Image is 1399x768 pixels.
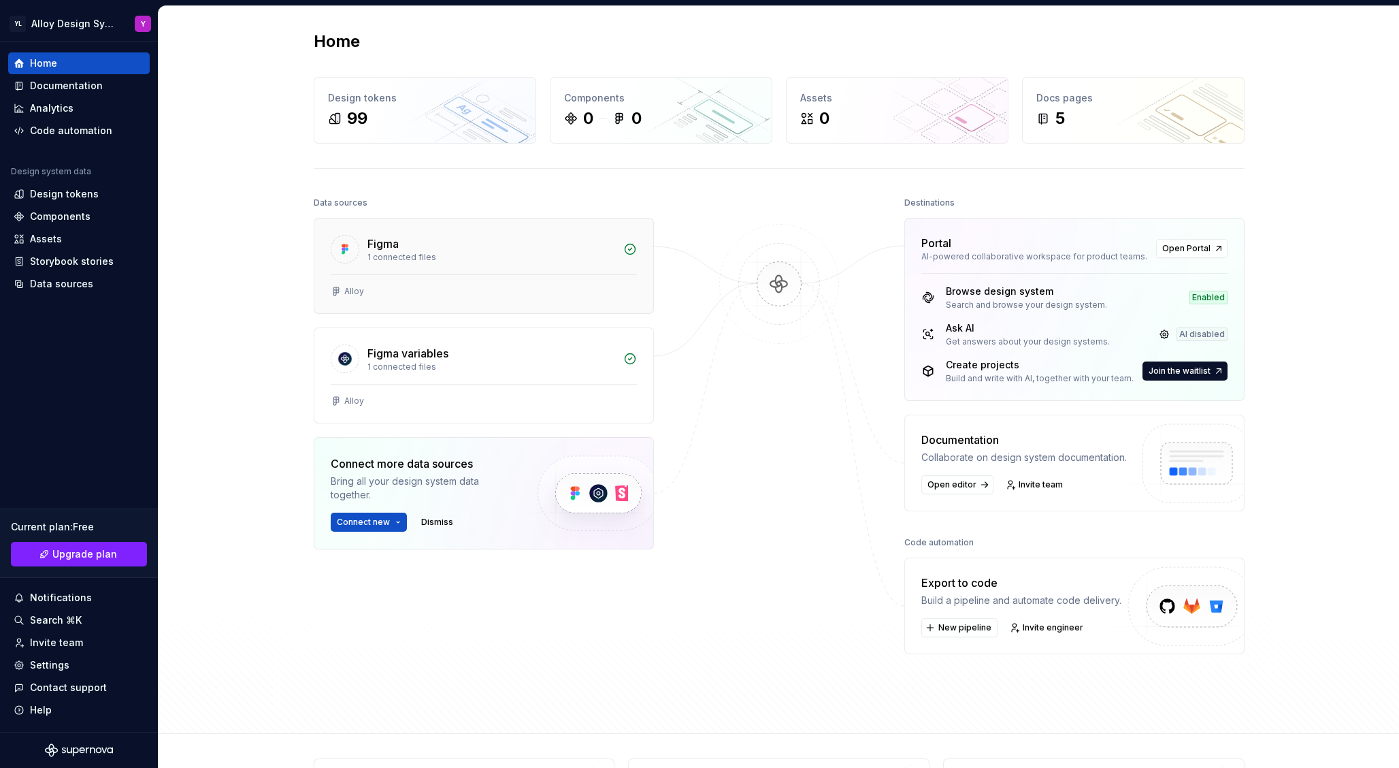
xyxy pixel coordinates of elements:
div: 0 [631,108,642,129]
div: Design tokens [328,91,522,105]
div: 5 [1055,108,1065,129]
span: Open editor [927,479,976,490]
div: Connect more data sources [331,455,514,472]
div: Export to code [921,575,1121,591]
div: YL [10,16,26,32]
div: Assets [800,91,994,105]
div: Enabled [1189,291,1228,304]
div: Design system data [11,166,91,177]
button: Upgrade plan [11,542,147,566]
span: Invite team [1019,479,1063,490]
div: Alloy [344,286,364,297]
button: New pipeline [921,618,998,637]
div: Contact support [30,681,107,694]
div: 1 connected files [367,362,615,372]
span: New pipeline [938,622,991,633]
div: Analytics [30,101,73,115]
div: Design tokens [30,187,99,201]
a: Open Portal [1156,239,1228,258]
div: Create projects [946,358,1134,372]
div: Portal [921,235,951,251]
div: Collaborate on design system documentation. [921,451,1127,464]
div: Y [141,18,146,29]
a: Components [8,206,150,227]
div: Code automation [904,533,974,552]
a: Invite team [8,632,150,654]
h2: Home [314,31,360,52]
div: Documentation [30,79,103,93]
a: Invite team [1002,475,1069,494]
div: Invite team [30,636,83,650]
a: Analytics [8,97,150,119]
div: Alloy [344,396,364,406]
span: Open Portal [1162,243,1211,254]
a: Home [8,52,150,74]
button: Contact support [8,677,150,699]
div: Figma [367,236,399,252]
a: Assets0 [786,77,1008,144]
a: Storybook stories [8,251,150,272]
div: Build and write with AI, together with your team. [946,373,1134,384]
div: Search ⌘K [30,613,82,627]
a: Docs pages5 [1022,77,1245,144]
div: Alloy Design System [31,17,118,31]
svg: Supernova Logo [45,743,113,757]
div: Storybook stories [30,255,114,268]
div: Home [30,57,57,70]
a: Assets [8,228,150,250]
div: AI disabled [1176,327,1228,341]
a: Data sources [8,273,150,295]
div: Destinations [904,193,955,212]
a: Figma variables1 connected filesAlloy [314,327,654,423]
div: 1 connected files [367,252,615,263]
a: Documentation [8,75,150,97]
div: Code automation [30,124,112,138]
div: Notifications [30,591,92,605]
div: Get answers about your design systems. [946,336,1110,347]
a: Components00 [550,77,772,144]
div: Figma variables [367,345,448,362]
div: Components [30,210,90,223]
div: Help [30,703,52,717]
button: Notifications [8,587,150,609]
div: Data sources [314,193,367,212]
a: Settings [8,654,150,676]
div: 0 [583,108,593,129]
div: Assets [30,232,62,246]
div: AI-powered collaborative workspace for product teams. [921,251,1148,262]
a: Invite engineer [1006,618,1089,637]
a: Design tokens [8,183,150,205]
div: Documentation [921,432,1127,448]
div: Docs pages [1036,91,1230,105]
div: 99 [347,108,367,129]
button: YLAlloy Design SystemY [3,9,155,38]
span: Join the waitlist [1149,366,1211,377]
div: Search and browse your design system. [946,300,1107,310]
a: Figma1 connected filesAlloy [314,218,654,314]
a: Code automation [8,120,150,142]
button: Search ⌘K [8,609,150,631]
div: Settings [30,658,69,672]
button: Dismiss [415,513,459,532]
div: 0 [819,108,829,129]
button: Join the waitlist [1142,362,1228,381]
button: Connect new [331,513,407,532]
span: Upgrade plan [52,547,117,561]
span: Connect new [337,517,390,528]
div: Browse design system [946,285,1107,298]
div: Ask AI [946,321,1110,335]
span: Invite engineer [1023,622,1083,633]
div: Bring all your design system data together. [331,475,514,502]
span: Dismiss [421,517,453,528]
div: Data sources [30,277,93,291]
div: Components [564,91,758,105]
a: Open editor [921,475,993,494]
button: Help [8,699,150,721]
a: Design tokens99 [314,77,536,144]
div: Current plan : Free [11,520,147,534]
div: Build a pipeline and automate code delivery. [921,594,1121,607]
